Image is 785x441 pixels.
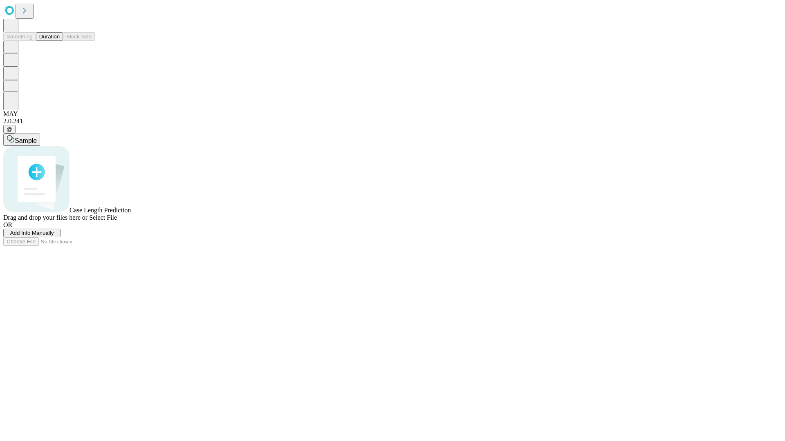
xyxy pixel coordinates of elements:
[3,125,16,134] button: @
[70,207,131,214] span: Case Length Prediction
[36,32,63,41] button: Duration
[63,32,95,41] button: Block Size
[3,214,87,221] span: Drag and drop your files here or
[89,214,117,221] span: Select File
[3,32,36,41] button: Smoothing
[3,221,12,228] span: OR
[3,110,782,118] div: MAY
[3,118,782,125] div: 2.0.241
[3,134,40,146] button: Sample
[15,137,37,144] span: Sample
[3,229,61,237] button: Add Info Manually
[7,126,12,132] span: @
[10,230,54,236] span: Add Info Manually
